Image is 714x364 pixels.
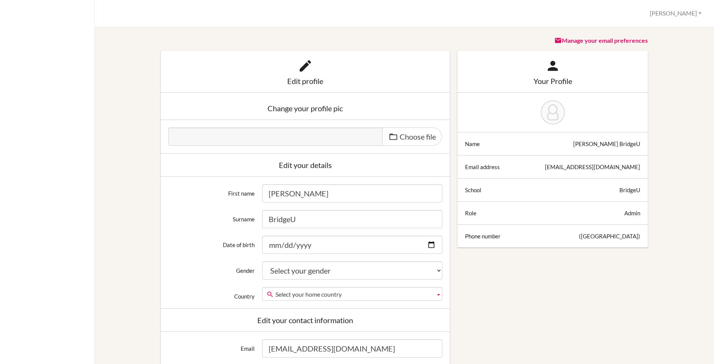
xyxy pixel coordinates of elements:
button: [PERSON_NAME] [646,6,705,20]
div: Edit your details [168,161,443,169]
div: Your Profile [465,77,640,85]
a: Manage your email preferences [554,37,648,44]
div: Role [465,209,476,217]
div: Email address [465,163,500,171]
div: Name [465,140,480,148]
div: Change your profile pic [168,104,443,112]
div: School [465,186,481,194]
label: Email [165,339,258,352]
label: Surname [165,210,258,223]
div: Edit profile [168,77,443,85]
div: Edit your contact information [168,316,443,324]
label: Date of birth [165,236,258,249]
div: BridgeU [619,186,640,194]
img: Jen Auty BridgeU [541,100,565,124]
div: Phone number [465,232,501,240]
div: ([GEOGRAPHIC_DATA]) [579,232,640,240]
span: Choose file [400,132,436,141]
div: [EMAIL_ADDRESS][DOMAIN_NAME] [545,163,640,171]
div: [PERSON_NAME] BridgeU [573,140,640,148]
span: Select your home country [275,288,432,301]
label: Gender [165,261,258,274]
label: Country [165,287,258,300]
label: First name [165,184,258,197]
div: Admin [624,209,640,217]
